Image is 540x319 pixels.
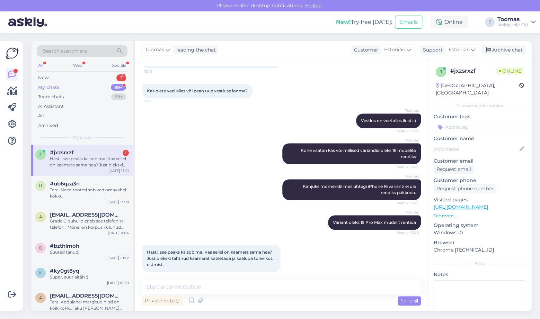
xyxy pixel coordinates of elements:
div: Toomas [497,17,528,22]
div: Archive chat [482,45,525,55]
div: My chats [38,84,60,91]
span: Seen ✓ 13:25 [393,164,419,170]
span: Search customers [43,47,87,55]
p: Windows 10 [434,229,526,236]
div: All [37,61,45,70]
span: #jxzsrxzf [50,149,74,156]
div: 1 [123,150,129,156]
div: 99+ [111,93,126,100]
p: Browser [434,239,526,246]
div: Super, suur aitäh :) [50,274,129,280]
div: Request email [434,165,474,174]
div: leading the chat [174,46,216,54]
span: #ky0gt8yq [50,268,79,274]
p: Customer name [434,135,526,142]
span: Vestlus on veel alles ilusti :) [361,118,416,123]
div: Support [420,46,443,54]
span: b [39,245,42,250]
div: All [38,112,44,119]
b: New! [336,19,351,25]
div: # jxzsrxzf [450,67,496,75]
span: Estonian [384,46,405,54]
input: Add name [434,145,518,153]
div: Web [72,61,84,70]
p: Notes [434,271,526,278]
p: Chrome [TECHNICAL_ID] [434,246,526,254]
a: ToomasMobipunkt OÜ [497,17,536,28]
span: My chats [73,134,91,140]
span: Seen ✓ 13:26 [393,230,419,235]
span: 13:10 [144,69,170,74]
div: AI Assistant [38,103,64,110]
span: Variant oleks 15 Pro Max mudelit rentida [333,220,416,225]
span: Toomas [393,174,419,179]
span: Hästi, see peaks ka sobima. Kas sellel on kaamera sama hea? Just olekski tahtnud kaamerat katseta... [147,249,274,267]
span: 13:21 [144,99,170,104]
div: Hästi, see peaks ka sobima. Kas sellel on kaamera sama hea? Just olekski tahtnud kaamerat katseta... [50,156,129,168]
div: Team chats [38,93,64,100]
p: Operating system [434,222,526,229]
div: Customer information [434,103,526,109]
span: j [39,152,42,157]
div: [GEOGRAPHIC_DATA], [GEOGRAPHIC_DATA] [436,82,519,97]
span: k [39,270,42,275]
div: [DATE] 10:22 [107,255,129,261]
div: Extra [434,261,526,267]
div: Socials [110,61,127,70]
div: Archived [38,122,58,129]
div: Mobipunkt OÜ [497,22,528,28]
p: Customer tags [434,113,526,120]
div: T [485,17,495,27]
span: Estonian [449,46,470,54]
p: See more ... [434,213,526,219]
span: Kohe vaatan kas või millised variandid oleks 16 mudelite rendiks [301,148,417,159]
span: Send [400,298,418,304]
span: Seen ✓ 13:24 [393,128,419,134]
div: [DATE] 11:04 [108,230,129,236]
input: Add a tag [434,122,526,132]
div: [DATE] 13:08 [107,199,129,204]
span: j [440,69,442,74]
div: Tere. Kodulehel märgitud hind on kõik kokku: aku [PERSON_NAME] vahetus. [50,299,129,311]
span: Toomas [393,108,419,113]
span: anetteoja14@icloud.com [50,293,122,299]
p: Visited pages [434,196,526,203]
span: Enable [303,2,324,9]
div: Suured tänud! [50,249,129,255]
button: Emails [395,16,422,29]
p: Customer email [434,157,526,165]
span: a [39,295,42,300]
span: Online [496,67,524,75]
div: Online [431,16,468,28]
div: New [38,74,48,81]
span: Seen ✓ 13:25 [393,200,419,206]
div: Tere! Need tooted sobivad omavahel kokku. [50,187,129,199]
div: Try free [DATE]: [336,18,392,26]
a: [URL][DOMAIN_NAME] [434,204,488,210]
div: Grade C puhul oleneb see telefonist telefoni. Mõnel on korpus kulunud kuid ekraan väga heas seisu... [50,218,129,230]
span: u [39,183,42,188]
div: Customer [351,46,378,54]
span: Kahjuks momendil meil ühtegi iPhone 16 varianti ei ole rendiks pakkuda. [303,184,417,195]
div: 99+ [111,84,126,91]
span: 13:26 [144,272,170,277]
div: Request phone number [434,184,496,193]
span: Toomas [393,138,419,143]
img: Askly Logo [6,47,19,60]
div: 7 [116,74,126,81]
span: #bzthlmoh [50,243,79,249]
span: #ub6qza3n [50,181,80,187]
div: [DATE] 10:20 [107,280,129,285]
div: Private note [142,296,183,306]
span: andravisnap@gmail.com [50,212,122,218]
span: Toomas [393,210,419,215]
div: [DATE] 13:21 [108,168,129,173]
span: a [39,214,42,219]
span: Toomas [145,46,164,54]
span: Kas olete veel alles või pean uue vestluse looma? [147,88,248,93]
p: Customer phone [434,177,526,184]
